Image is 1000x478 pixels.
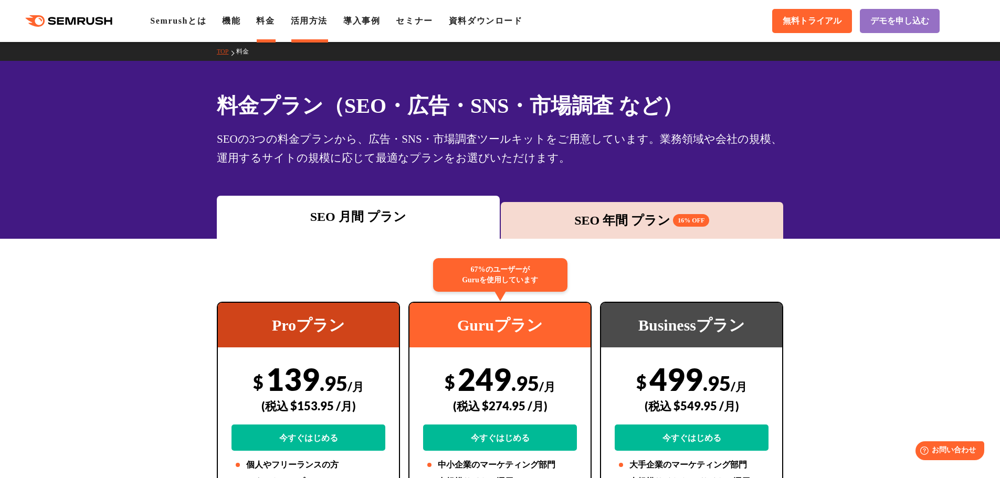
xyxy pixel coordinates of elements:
[222,207,494,226] div: SEO 月間 プラン
[445,371,455,392] span: $
[218,303,399,347] div: Proプラン
[343,16,380,25] a: 導入事例
[217,90,783,121] h1: 料金プラン（SEO・広告・SNS・市場調査 など）
[433,258,567,292] div: 67%のユーザーが Guruを使用しています
[231,387,385,424] div: (税込 $153.95 /月)
[423,360,577,451] div: 249
[320,371,348,395] span: .95
[539,379,555,394] span: /月
[423,387,577,424] div: (税込 $274.95 /月)
[783,16,841,27] span: 無料トライアル
[860,9,940,33] a: デモを申し込む
[772,9,852,33] a: 無料トライアル
[231,424,385,451] a: 今すぐはじめる
[253,371,264,392] span: $
[615,459,769,471] li: 大手企業のマーケティング部門
[291,16,328,25] a: 活用方法
[703,371,731,395] span: .95
[256,16,275,25] a: 料金
[222,16,240,25] a: 機能
[615,424,769,451] a: 今すぐはじめる
[396,16,433,25] a: セミナー
[409,303,591,347] div: Guruプラン
[217,48,236,55] a: TOP
[423,424,577,451] a: 今すぐはじめる
[907,437,988,466] iframe: Help widget launcher
[506,211,778,230] div: SEO 年間 プラン
[615,360,769,451] div: 499
[673,214,709,227] span: 16% OFF
[511,371,539,395] span: .95
[236,48,257,55] a: 料金
[449,16,523,25] a: 資料ダウンロード
[615,387,769,424] div: (税込 $549.95 /月)
[870,16,929,27] span: デモを申し込む
[231,459,385,471] li: 個人やフリーランスの方
[731,379,747,394] span: /月
[217,130,783,167] div: SEOの3つの料金プランから、広告・SNS・市場調査ツールキットをご用意しています。業務領域や会社の規模、運用するサイトの規模に応じて最適なプランをお選びいただけます。
[423,459,577,471] li: 中小企業のマーケティング部門
[231,360,385,451] div: 139
[348,379,364,394] span: /月
[150,16,206,25] a: Semrushとは
[636,371,647,392] span: $
[601,303,782,347] div: Businessプラン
